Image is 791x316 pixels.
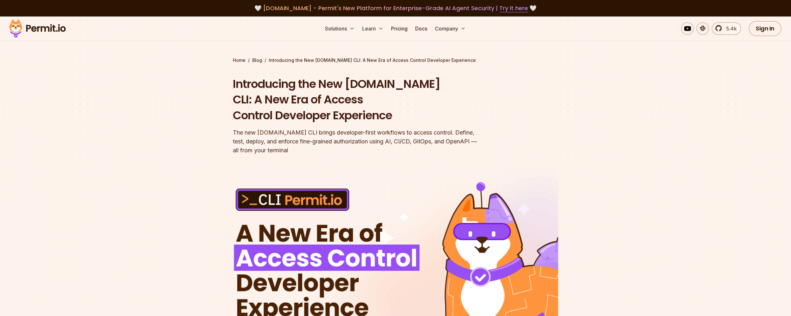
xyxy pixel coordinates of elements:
div: 🤍 🤍 [15,4,776,13]
span: [DOMAIN_NAME] - Permit's New Platform for Enterprise-Grade AI Agent Security | [263,4,528,12]
a: Sign In [749,21,781,36]
span: 5.4k [722,25,737,32]
a: Try it here [499,4,528,12]
div: / / [233,57,558,63]
button: Learn [360,22,386,35]
button: Company [432,22,468,35]
a: Pricing [389,22,410,35]
a: Docs [413,22,430,35]
h1: Introducing the New [DOMAIN_NAME] CLI: A New Era of Access Control Developer Experience [233,76,477,123]
img: Permit logo [6,18,69,39]
a: Home [233,57,246,63]
a: Blog [252,57,262,63]
button: Solutions [322,22,357,35]
a: 5.4k [712,22,741,35]
div: The new [DOMAIN_NAME] CLI brings developer-first workflows to access control. Define, test, deplo... [233,128,477,155]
